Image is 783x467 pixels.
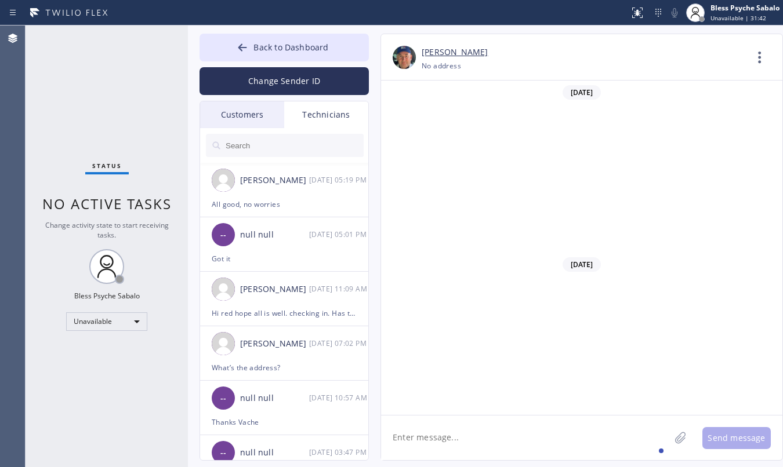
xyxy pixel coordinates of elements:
[309,173,369,187] div: 09/25/2025 9:19 AM
[240,337,309,351] div: [PERSON_NAME]
[240,228,309,242] div: null null
[200,67,369,95] button: Change Sender ID
[422,59,461,72] div: No address
[309,391,369,404] div: 09/24/2025 9:57 AM
[710,3,780,13] div: Bless Psyche Sabalo
[220,392,226,405] span: --
[563,85,601,100] span: [DATE]
[220,446,226,459] span: --
[702,427,771,449] button: Send message
[74,291,140,301] div: Bless Psyche Sabalo
[422,46,488,59] a: [PERSON_NAME]
[92,162,122,170] span: Status
[253,42,328,53] span: Back to Dashboard
[200,34,369,61] button: Back to Dashboard
[42,194,172,213] span: No active tasks
[212,169,235,192] img: user.png
[284,101,368,128] div: Technicians
[66,312,147,331] div: Unavailable
[309,228,369,241] div: 09/25/2025 9:01 AM
[240,174,309,187] div: [PERSON_NAME]
[666,5,683,21] button: Mute
[224,134,364,157] input: Search
[212,278,235,301] img: user.png
[212,332,235,355] img: user.png
[309,282,369,295] div: 09/25/2025 9:09 AM
[309,446,369,459] div: 09/23/2025 9:47 AM
[200,101,284,128] div: Customers
[563,257,601,272] span: [DATE]
[212,415,357,429] div: Thanks Vache
[212,307,357,320] div: Hi red hope all is well. checking in. Has there been any work available?
[212,198,357,211] div: All good, no worries
[240,392,309,405] div: null null
[393,46,416,69] img: eb1005bbae17aab9b5e109a2067821b9.jpg
[240,283,309,296] div: [PERSON_NAME]
[212,361,357,374] div: What’s the address?
[710,14,766,22] span: Unavailable | 31:42
[212,252,357,265] div: Got it
[45,220,169,240] span: Change activity state to start receiving tasks.
[309,337,369,350] div: 09/25/2025 9:02 AM
[240,446,309,459] div: null null
[220,228,226,242] span: --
